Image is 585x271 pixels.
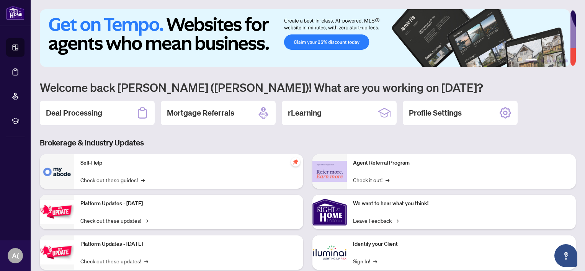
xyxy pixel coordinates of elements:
[80,257,148,265] a: Check out these updates!→
[12,250,19,261] span: A(
[46,108,102,118] h2: Deal Processing
[312,161,347,182] img: Agent Referral Program
[80,199,297,208] p: Platform Updates - [DATE]
[312,195,347,229] img: We want to hear what you think!
[6,6,25,20] img: logo
[559,59,562,62] button: 5
[525,59,538,62] button: 1
[554,244,577,267] button: Open asap
[40,240,74,264] img: Platform Updates - July 8, 2025
[40,137,576,148] h3: Brokerage & Industry Updates
[547,59,550,62] button: 3
[353,257,377,265] a: Sign In!→
[144,216,148,225] span: →
[40,9,570,67] img: Slide 0
[353,240,570,248] p: Identify your Client
[353,216,399,225] a: Leave Feedback→
[353,159,570,167] p: Agent Referral Program
[40,200,74,224] img: Platform Updates - July 21, 2025
[291,157,300,167] span: pushpin
[386,176,389,184] span: →
[565,59,568,62] button: 6
[541,59,544,62] button: 2
[312,235,347,270] img: Identify your Client
[80,159,297,167] p: Self-Help
[40,154,74,189] img: Self-Help
[144,257,148,265] span: →
[553,59,556,62] button: 4
[167,108,234,118] h2: Mortgage Referrals
[353,176,389,184] a: Check it out!→
[40,80,576,95] h1: Welcome back [PERSON_NAME] ([PERSON_NAME])! What are you working on [DATE]?
[141,176,145,184] span: →
[409,108,462,118] h2: Profile Settings
[373,257,377,265] span: →
[80,240,297,248] p: Platform Updates - [DATE]
[80,176,145,184] a: Check out these guides!→
[395,216,399,225] span: →
[80,216,148,225] a: Check out these updates!→
[353,199,570,208] p: We want to hear what you think!
[288,108,322,118] h2: rLearning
